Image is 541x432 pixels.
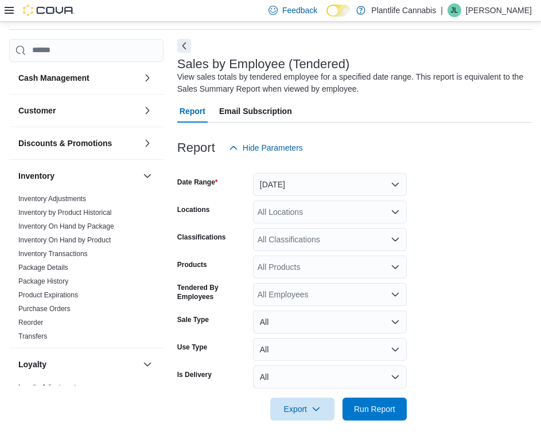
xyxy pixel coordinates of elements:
button: Cash Management [18,72,138,84]
button: Open list of options [391,207,400,217]
span: Transfers [18,332,47,341]
h3: Loyalty [18,359,46,370]
span: JL [451,3,458,17]
button: Loyalty [141,358,154,371]
button: Open list of options [391,262,400,272]
span: Feedback [282,5,317,16]
a: Package History [18,277,68,285]
button: Discounts & Promotions [141,136,154,150]
p: | [441,3,443,17]
button: Cash Management [141,71,154,85]
a: Inventory On Hand by Package [18,222,114,230]
input: Dark Mode [326,5,351,17]
button: [DATE] [253,173,407,196]
span: Package Details [18,263,68,272]
div: Loyalty [9,380,164,413]
span: Package History [18,277,68,286]
label: Locations [177,205,210,214]
a: Inventory by Product Historical [18,209,112,217]
span: Report [180,100,205,123]
button: All [253,338,407,361]
label: Products [177,260,207,269]
div: View sales totals by tendered employee for a specified date range. This report is equivalent to t... [177,71,526,95]
span: Hide Parameters [243,142,303,154]
p: Plantlife Cannabis [371,3,436,17]
span: Inventory Transactions [18,249,88,258]
span: Inventory On Hand by Package [18,222,114,231]
button: Open list of options [391,290,400,299]
button: Hide Parameters [224,136,308,159]
div: Jessi Loff [447,3,461,17]
a: Purchase Orders [18,305,71,313]
label: Classifications [177,233,226,242]
label: Is Delivery [177,370,212,379]
span: Inventory Adjustments [18,194,86,203]
span: Export [277,398,328,421]
a: Reorder [18,319,43,327]
span: Loyalty Adjustments [18,383,80,392]
h3: Report [177,141,215,155]
button: Discounts & Promotions [18,138,138,149]
img: Cova [23,5,75,16]
h3: Sales by Employee (Tendered) [177,57,350,71]
span: Inventory On Hand by Product [18,235,111,245]
button: Inventory [18,170,138,182]
a: Product Expirations [18,291,78,299]
button: Next [177,39,191,53]
a: Transfers [18,332,47,340]
p: [PERSON_NAME] [466,3,532,17]
a: Inventory Transactions [18,250,88,258]
label: Tendered By Employees [177,283,248,301]
button: All [253,366,407,388]
h3: Customer [18,105,56,116]
label: Date Range [177,178,218,187]
span: Purchase Orders [18,304,71,313]
button: Customer [141,104,154,117]
a: Inventory Adjustments [18,195,86,203]
span: Run Report [354,403,395,415]
button: Customer [18,105,138,116]
label: Sale Type [177,315,209,324]
h3: Inventory [18,170,55,182]
h3: Discounts & Promotions [18,138,112,149]
button: Export [270,398,334,421]
h3: Cash Management [18,72,89,84]
button: All [253,311,407,333]
span: Inventory by Product Historical [18,208,112,217]
div: Inventory [9,192,164,348]
label: Use Type [177,343,207,352]
a: Loyalty Adjustments [18,383,80,391]
span: Reorder [18,318,43,327]
a: Package Details [18,264,68,272]
button: Inventory [141,169,154,183]
span: Product Expirations [18,290,78,300]
button: Open list of options [391,235,400,244]
button: Run Report [342,398,407,421]
button: Loyalty [18,359,138,370]
a: Inventory On Hand by Product [18,236,111,244]
span: Email Subscription [219,100,292,123]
